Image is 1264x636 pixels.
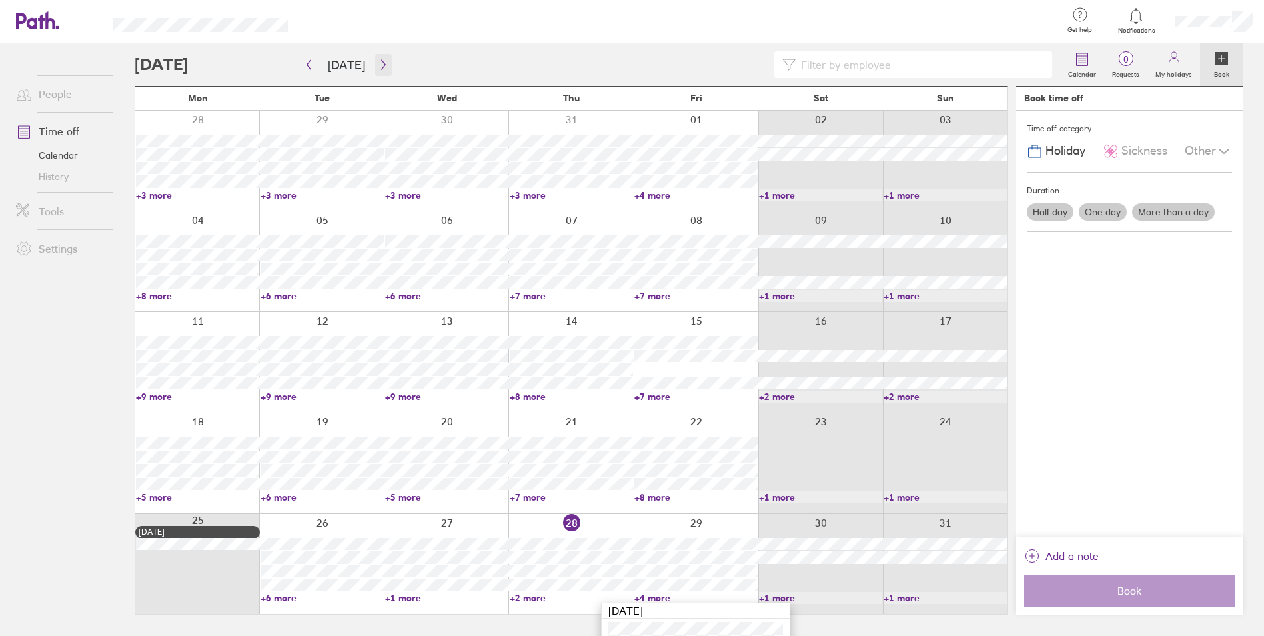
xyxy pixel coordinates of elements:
a: +1 more [884,189,1007,201]
div: Other [1185,139,1232,164]
a: +8 more [510,391,633,403]
a: +3 more [385,189,508,201]
span: Holiday [1045,144,1085,158]
a: +1 more [385,592,508,604]
label: Calendar [1060,67,1104,79]
a: Time off [5,118,113,145]
a: +7 more [510,290,633,302]
span: Tue [315,93,330,103]
a: +9 more [136,391,259,403]
a: +6 more [261,290,384,302]
span: Sat [814,93,828,103]
div: [DATE] [602,603,790,619]
a: +3 more [510,189,633,201]
div: Book time off [1024,93,1083,103]
label: One day [1079,203,1127,221]
span: Sun [937,93,954,103]
span: Notifications [1115,27,1158,35]
div: Duration [1027,181,1232,201]
a: +2 more [759,391,882,403]
span: Book [1033,585,1225,597]
a: +1 more [884,592,1007,604]
a: +9 more [385,391,508,403]
a: +3 more [261,189,384,201]
a: +2 more [884,391,1007,403]
a: +1 more [884,491,1007,503]
a: +5 more [385,491,508,503]
span: Fri [690,93,702,103]
div: [DATE] [139,527,257,537]
a: 0Requests [1104,43,1147,86]
button: Book [1024,575,1235,607]
button: Add a note [1024,545,1099,567]
a: Book [1200,43,1243,86]
a: +9 more [261,391,384,403]
span: Get help [1058,26,1101,34]
span: Thu [563,93,580,103]
a: Settings [5,235,113,262]
span: 0 [1104,54,1147,65]
button: [DATE] [317,54,376,76]
a: +6 more [385,290,508,302]
a: +2 more [510,592,633,604]
a: +6 more [261,491,384,503]
span: Add a note [1045,545,1099,567]
a: +4 more [634,189,758,201]
a: +3 more [136,189,259,201]
a: +5 more [136,491,259,503]
a: Calendar [5,145,113,166]
a: Tools [5,198,113,225]
a: Calendar [1060,43,1104,86]
a: Notifications [1115,7,1158,35]
a: +1 more [759,290,882,302]
div: Time off category [1027,119,1232,139]
a: +1 more [759,592,882,604]
label: My holidays [1147,67,1200,79]
a: +7 more [634,391,758,403]
label: More than a day [1132,203,1215,221]
a: +7 more [634,290,758,302]
a: +7 more [510,491,633,503]
label: Half day [1027,203,1073,221]
label: Requests [1104,67,1147,79]
a: +8 more [136,290,259,302]
a: +1 more [884,290,1007,302]
label: Book [1206,67,1237,79]
span: Wed [437,93,457,103]
a: History [5,166,113,187]
input: Filter by employee [796,52,1044,77]
a: People [5,81,113,107]
a: +6 more [261,592,384,604]
a: +4 more [634,592,758,604]
a: +1 more [759,189,882,201]
span: Sickness [1121,144,1167,158]
a: My holidays [1147,43,1200,86]
span: Mon [188,93,208,103]
a: +8 more [634,491,758,503]
a: +1 more [759,491,882,503]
